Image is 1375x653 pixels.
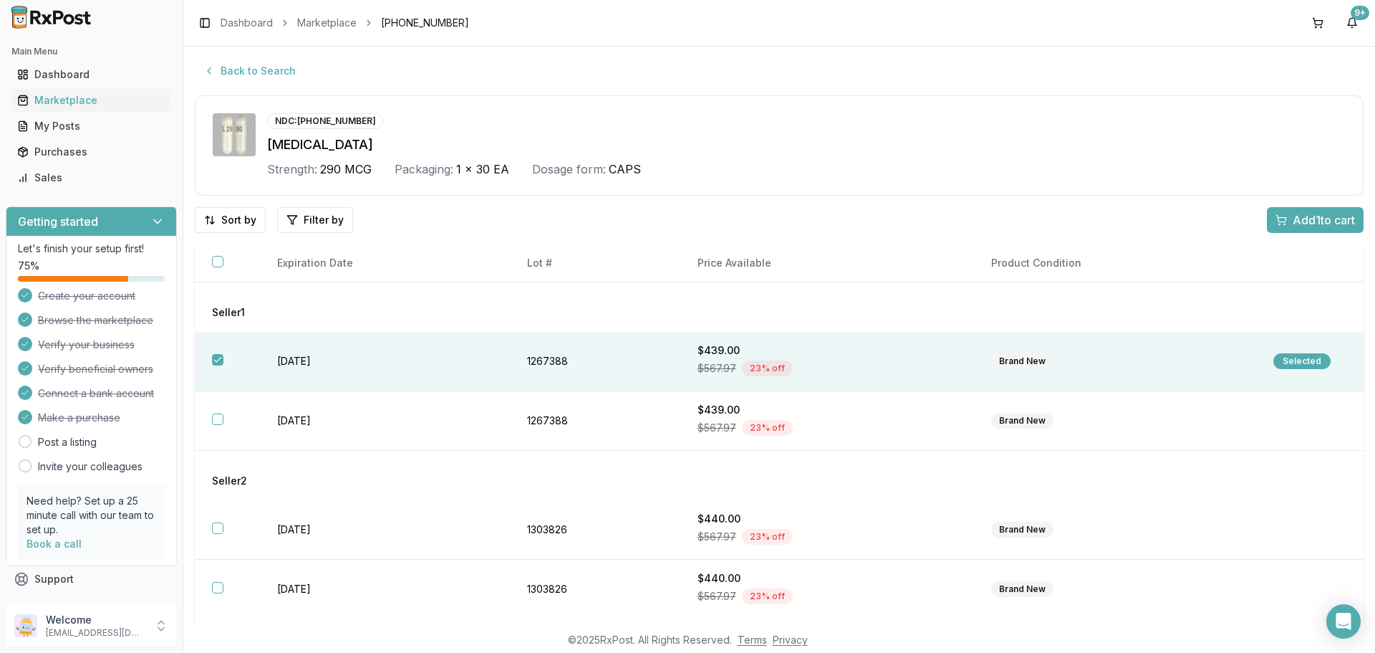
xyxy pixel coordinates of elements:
div: NDC: [PHONE_NUMBER] [267,113,384,129]
div: 9+ [1351,6,1369,20]
p: Need help? Set up a 25 minute call with our team to set up. [26,494,156,537]
span: Create your account [38,289,135,303]
span: Browse the marketplace [38,313,153,328]
div: [MEDICAL_DATA] [267,135,1346,155]
div: $439.00 [698,343,957,358]
a: Dashboard [221,16,273,30]
div: 23 % off [742,420,793,436]
a: Purchases [11,139,171,165]
span: Filter by [304,213,344,227]
span: Verify your business [38,338,135,352]
span: Make a purchase [38,411,120,425]
th: Lot # [510,244,680,282]
a: Invite your colleagues [38,459,143,474]
a: Marketplace [11,87,171,113]
div: 23 % off [742,529,793,545]
button: Purchases [6,140,177,163]
p: Welcome [46,613,145,627]
span: Add 1 to cart [1293,211,1355,229]
div: $440.00 [698,512,957,526]
div: Strength: [267,161,317,178]
td: 1303826 [510,560,680,619]
div: Packaging: [395,161,453,178]
span: Sort by [221,213,256,227]
span: $567.97 [698,361,736,376]
button: Sales [6,166,177,189]
span: $567.97 [698,589,736,604]
a: My Posts [11,113,171,139]
div: Marketplace [17,93,165,108]
a: Dashboard [11,62,171,87]
td: 1267388 [510,391,680,451]
td: [DATE] [260,560,510,619]
p: [EMAIL_ADDRESS][DOMAIN_NAME] [46,627,145,639]
span: Verify beneficial owners [38,362,153,376]
button: Dashboard [6,63,177,86]
div: Dosage form: [532,161,606,178]
span: $567.97 [698,530,736,544]
th: Expiration Date [260,244,510,282]
div: Purchases [17,145,165,159]
div: $439.00 [698,403,957,417]
h2: Main Menu [11,46,171,57]
span: Connect a bank account [38,386,154,401]
a: Post a listing [38,435,97,449]
th: Price Available [680,244,974,282]
td: [DATE] [260,500,510,560]
td: [DATE] [260,332,510,391]
div: Selected [1273,353,1331,369]
a: Sales [11,165,171,191]
div: $440.00 [698,571,957,586]
span: $567.97 [698,421,736,435]
div: Sales [17,171,165,185]
button: Marketplace [6,89,177,112]
button: Add1to cart [1267,207,1364,233]
h3: Getting started [18,213,98,230]
th: Product Condition [974,244,1256,282]
div: Brand New [991,581,1053,597]
div: My Posts [17,119,165,133]
span: 75 % [18,259,39,273]
button: Sort by [195,207,266,233]
button: My Posts [6,115,177,138]
button: Support [6,566,177,592]
a: Marketplace [297,16,357,30]
p: Let's finish your setup first! [18,242,165,256]
td: 1303826 [510,500,680,560]
button: 9+ [1341,11,1364,34]
button: Feedback [6,592,177,618]
button: Back to Search [195,58,304,84]
img: Linzess 290 MCG CAPS [213,113,256,156]
span: CAPS [609,161,641,178]
div: 23 % off [742,361,793,376]
a: Privacy [773,634,808,646]
div: 23 % off [742,588,793,604]
span: Feedback [34,598,83,612]
td: [DATE] [260,391,510,451]
a: Book a call [26,538,82,550]
span: Seller 2 [212,474,247,488]
div: Brand New [991,353,1053,369]
div: Dashboard [17,67,165,82]
div: Brand New [991,413,1053,429]
span: [PHONE_NUMBER] [381,16,469,30]
nav: breadcrumb [221,16,469,30]
span: 290 MCG [320,161,372,178]
div: Open Intercom Messenger [1326,604,1361,639]
div: Brand New [991,522,1053,538]
td: 1267388 [510,332,680,391]
a: Terms [738,634,767,646]
img: User avatar [14,614,37,637]
img: RxPost Logo [6,6,97,29]
span: Seller 1 [212,305,245,320]
span: 1 x 30 EA [456,161,509,178]
button: Filter by [277,207,353,233]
